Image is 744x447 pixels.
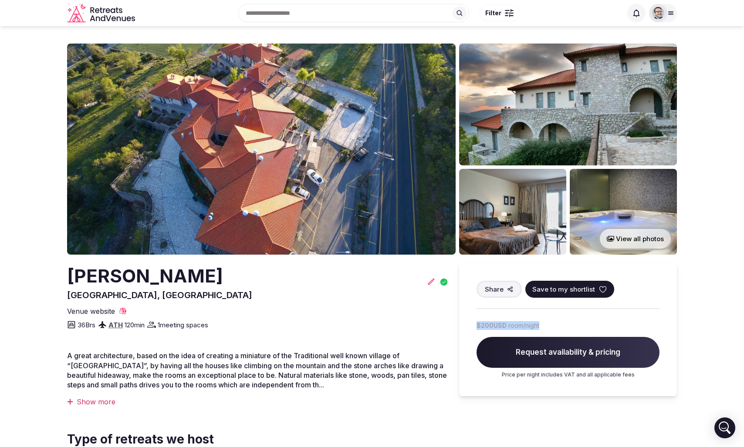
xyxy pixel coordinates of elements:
span: A great architecture, based on the idea of creating a miniature of the Traditional well known vil... [67,351,447,389]
img: Venue cover photo [67,44,456,255]
span: Venue website [67,306,115,316]
img: Glen Hayes [652,7,664,19]
a: Visit the homepage [67,3,137,23]
span: Save to my shortlist [532,285,595,294]
button: Filter [480,5,519,21]
span: [GEOGRAPHIC_DATA], [GEOGRAPHIC_DATA] [67,290,252,300]
span: Share [485,285,504,294]
button: Share [477,281,522,298]
img: Venue gallery photo [459,44,677,165]
p: Price per night includes VAT and all applicable fees [477,371,659,379]
svg: Retreats and Venues company logo [67,3,137,23]
div: Show more [67,397,449,407]
img: Venue gallery photo [570,169,677,255]
h2: [PERSON_NAME] [67,263,252,289]
span: $200 USD [477,321,507,330]
div: Open Intercom Messenger [714,417,735,438]
span: 1 meeting spaces [158,320,208,329]
span: room/night [508,321,539,330]
button: View all photos [598,227,673,250]
a: Venue website [67,306,127,316]
span: 36 Brs [78,320,95,329]
a: ATH [108,321,123,329]
img: Venue gallery photo [459,169,566,255]
span: Request availability & pricing [477,337,659,368]
button: Save to my shortlist [525,281,614,298]
span: Filter [485,9,501,17]
span: 120 min [125,320,145,329]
